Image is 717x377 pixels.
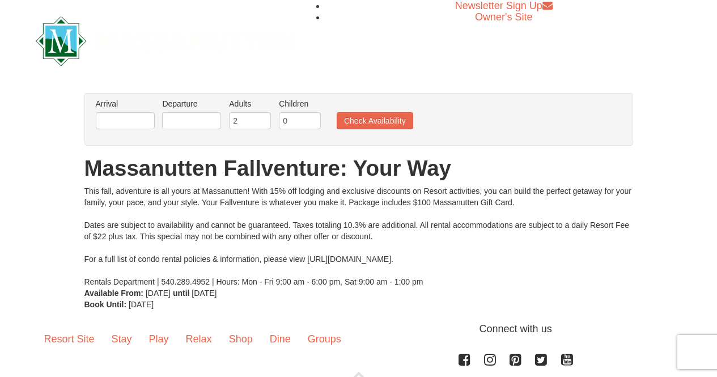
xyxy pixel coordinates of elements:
strong: until [173,289,190,298]
a: Dine [261,321,299,357]
a: Owner's Site [475,11,532,23]
a: Relax [177,321,220,357]
img: Massanutten Resort Logo [36,16,295,66]
div: This fall, adventure is all yours at Massanutten! With 15% off lodging and exclusive discounts on... [84,185,633,287]
a: Shop [220,321,261,357]
label: Departure [162,98,221,109]
a: Resort Site [36,321,103,357]
a: Stay [103,321,141,357]
span: [DATE] [192,289,217,298]
strong: Book Until: [84,300,127,309]
p: Connect with us [36,321,682,337]
button: Check Availability [337,112,413,129]
a: Groups [299,321,350,357]
h1: Massanutten Fallventure: Your Way [84,157,633,180]
a: Massanutten Resort [36,26,295,53]
a: Play [141,321,177,357]
span: [DATE] [129,300,154,309]
label: Adults [229,98,271,109]
strong: Available From: [84,289,144,298]
label: Children [279,98,321,109]
label: Arrival [96,98,155,109]
span: [DATE] [146,289,171,298]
